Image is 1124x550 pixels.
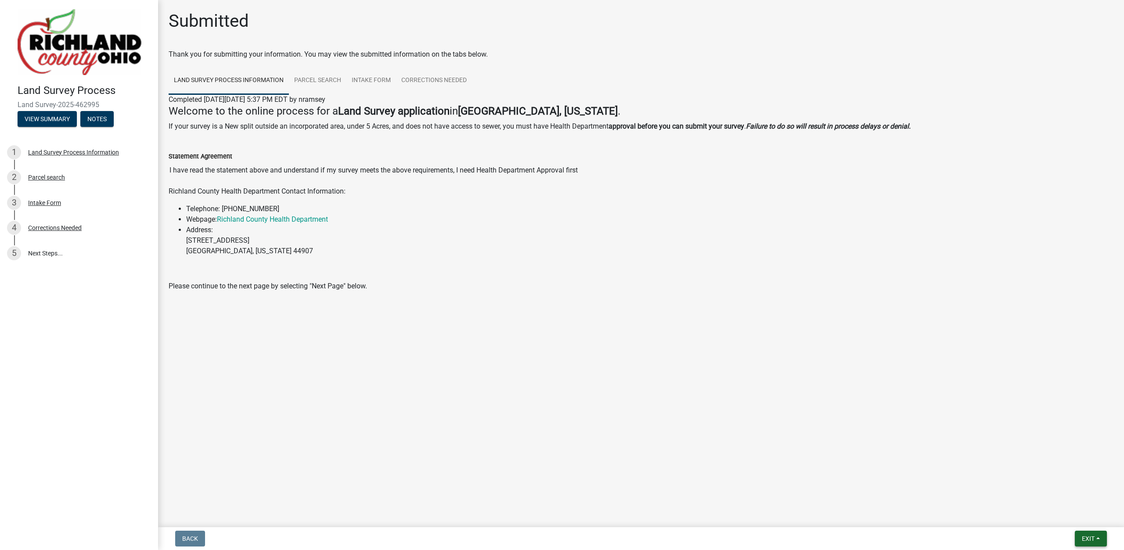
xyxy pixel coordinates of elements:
div: Corrections Needed [28,225,82,231]
wm-modal-confirm: Notes [80,116,114,123]
p: If your survey is a New split outside an incorporated area, under 5 Acres, and does not have acce... [169,121,1113,132]
span: Completed [DATE][DATE] 5:37 PM EDT by nramsey [169,95,325,104]
div: 3 [7,196,21,210]
div: Parcel search [28,174,65,180]
button: View Summary [18,111,77,127]
h1: Submitted [169,11,249,32]
li: Telephone: [PHONE_NUMBER] [186,204,1113,214]
li: Address: [STREET_ADDRESS] [GEOGRAPHIC_DATA], [US_STATE] 44907 [186,225,1113,256]
h4: Land Survey Process [18,84,151,97]
strong: Land Survey application [338,105,450,117]
a: Intake Form [346,67,396,95]
p: Please continue to the next page by selecting "Next Page" below. [169,281,1113,291]
div: Intake Form [28,200,61,206]
h4: Welcome to the online process for a in . [169,105,1113,118]
div: 4 [7,221,21,235]
button: Exit [1075,531,1107,546]
wm-modal-confirm: Summary [18,116,77,123]
a: Land Survey Process Information [169,67,289,95]
div: Land Survey Process Information [28,149,119,155]
a: Parcel search [289,67,346,95]
p: Richland County Health Department Contact Information: [169,186,1113,197]
img: Richland County, Ohio [18,9,141,75]
strong: Failure to do so will result in process delays or denial. [746,122,911,130]
li: Webpage: [186,214,1113,225]
span: Back [182,535,198,542]
button: Back [175,531,205,546]
label: Statement Agreement [169,154,232,160]
span: Land Survey-2025-462995 [18,101,140,109]
div: 5 [7,246,21,260]
strong: approval before you can submit your survey [609,122,744,130]
span: Exit [1082,535,1095,542]
div: 2 [7,170,21,184]
a: Corrections Needed [396,67,472,95]
div: 1 [7,145,21,159]
div: Thank you for submitting your information. You may view the submitted information on the tabs below. [169,49,1113,60]
a: Richland County Health Department [217,215,328,223]
strong: [GEOGRAPHIC_DATA], [US_STATE] [458,105,618,117]
button: Notes [80,111,114,127]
